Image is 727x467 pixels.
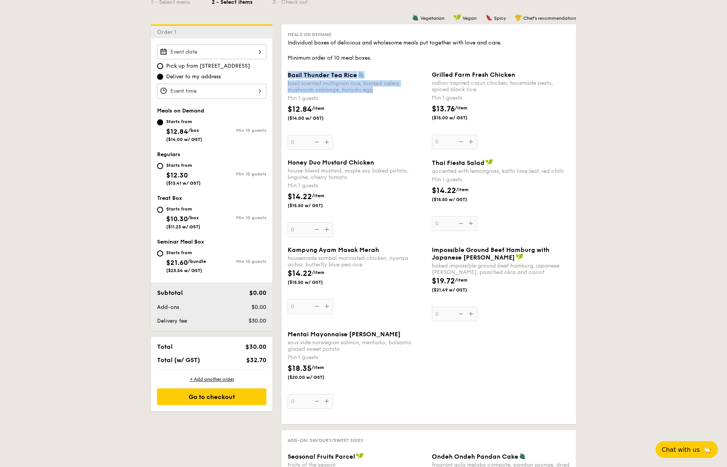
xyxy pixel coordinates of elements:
div: baked impossible ground beef hamburg, japanese [PERSON_NAME], poached okra and carrot [432,263,570,275]
div: + Add another order [157,376,266,382]
div: sous vide norwegian salmon, mentaiko, balsamic glazed sweet potato [288,339,426,352]
input: Event date [157,44,266,59]
span: Order 1 [157,29,179,35]
span: /item [312,106,324,111]
span: /box [188,215,199,220]
div: Min 10 guests [212,259,266,264]
div: basil scented multigrain rice, braised celery mushroom cabbage, hanjuku egg [288,80,426,93]
span: Pick up from [STREET_ADDRESS] [166,62,250,70]
span: /item [455,277,467,283]
span: /box [188,128,199,133]
span: Add-ons [157,304,179,310]
span: /item [455,105,467,111]
span: ($15.50 w/ GST) [288,279,339,285]
input: Starts from$12.84/box($14.00 w/ GST)Min 10 guests [157,119,163,125]
span: Deliver to my address [166,73,221,81]
span: Meals on Demand [157,108,204,114]
div: Min 1 guests [288,95,426,102]
span: Meals on Demand [288,32,332,37]
span: Mentai Mayonnaise [PERSON_NAME] [288,331,401,338]
span: /item [312,365,324,370]
span: $18.35 [288,364,312,373]
input: Deliver to my address [157,74,163,80]
img: icon-vegan.f8ff3823.svg [485,159,493,166]
div: accented with lemongrass, kaffir lime leaf, red chilli [432,168,570,174]
div: house-blend mustard, maple soy baked potato, linguine, cherry tomato [288,168,426,180]
img: icon-spicy.37a8142b.svg [486,14,493,21]
img: icon-vegan.f8ff3823.svg [356,453,363,459]
span: Impossible Ground Beef Hamburg with Japanese [PERSON_NAME] [432,246,549,261]
div: Min 10 guests [212,128,266,133]
span: Total (w/ GST) [157,356,200,364]
img: icon-vegan.f8ff3823.svg [453,14,461,21]
span: $0.00 [252,304,266,310]
span: $32.70 [246,356,266,364]
div: housemade sambal marinated chicken, nyonya achar, butterfly blue pea rice [288,255,426,268]
span: Subtotal [157,289,183,296]
span: /item [456,187,469,192]
img: icon-vegan.f8ff3823.svg [516,253,523,260]
span: $12.84 [288,105,312,114]
span: Seminar Meal Box [157,239,204,245]
div: Min 10 guests [212,171,266,177]
span: Kampung Ayam Masak Merah [288,246,379,253]
div: Min 10 guests [212,215,266,220]
div: Go to checkout [157,388,266,405]
span: $14.22 [288,192,312,201]
span: Add-on: Savoury/Sweet Sides [288,438,363,443]
span: Vegan [463,16,477,21]
input: Starts from$21.60/bundle($23.54 w/ GST)Min 10 guests [157,250,163,256]
span: /item [312,193,324,198]
span: ($14.00 w/ GST) [166,137,202,142]
span: Regulars [157,151,180,158]
span: $21.60 [166,258,188,267]
input: Pick up from [STREET_ADDRESS] [157,63,163,69]
span: $14.22 [288,269,312,278]
img: icon-vegetarian.fe4039eb.svg [519,453,526,459]
span: $13.76 [432,104,455,114]
span: $30.00 [249,318,266,324]
input: Starts from$12.30($13.41 w/ GST)Min 10 guests [157,163,163,169]
span: Basil Thunder Tea Rice [288,71,357,79]
span: Thai Fiesta Salad [432,159,485,166]
span: $10.30 [166,215,188,223]
input: Event time [157,84,266,98]
div: Individual boxes of delicious and wholesome meals put together with love and care. Minimum order ... [288,39,570,62]
span: $0.00 [249,289,266,296]
img: icon-vegetarian.fe4039eb.svg [412,14,419,21]
div: Starts from [166,162,201,168]
span: Grilled Farm Fresh Chicken [432,71,515,78]
span: Seasonal Fruits Parcel [288,453,355,460]
span: ($13.41 w/ GST) [166,180,201,186]
span: ($11.23 w/ GST) [166,224,200,230]
span: ($15.50 w/ GST) [432,196,483,203]
div: Starts from [166,250,206,256]
span: /item [312,270,324,275]
img: icon-chef-hat.a58ddaea.svg [515,14,522,21]
span: Total [157,343,173,350]
span: ($21.49 w/ GST) [432,287,483,293]
div: Min 1 guests [432,176,570,184]
span: $30.00 [245,343,266,350]
span: $12.30 [166,171,188,179]
span: Ondeh Ondeh Pandan Cake [432,453,518,460]
div: Min 1 guests [288,182,426,190]
span: Delivery fee [157,318,187,324]
span: ($20.00 w/ GST) [288,374,339,380]
img: icon-vegetarian.fe4039eb.svg [358,71,365,78]
span: Honey Duo Mustard Chicken [288,159,374,166]
input: Starts from$10.30/box($11.23 w/ GST)Min 10 guests [157,207,163,213]
button: Chat with us🦙 [656,441,718,458]
div: Min 1 guests [432,94,570,102]
span: Treat Box [157,195,182,201]
div: Starts from [166,119,202,125]
span: $14.22 [432,186,456,195]
div: indian inspired cajun chicken, housmade pesto, spiced black rice [432,80,570,93]
span: ($15.50 w/ GST) [288,203,339,209]
span: $12.84 [166,127,188,136]
span: $19.72 [432,277,455,286]
span: Chat with us [662,446,700,453]
span: Spicy [494,16,506,21]
span: Vegetarian [420,16,444,21]
div: Starts from [166,206,200,212]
